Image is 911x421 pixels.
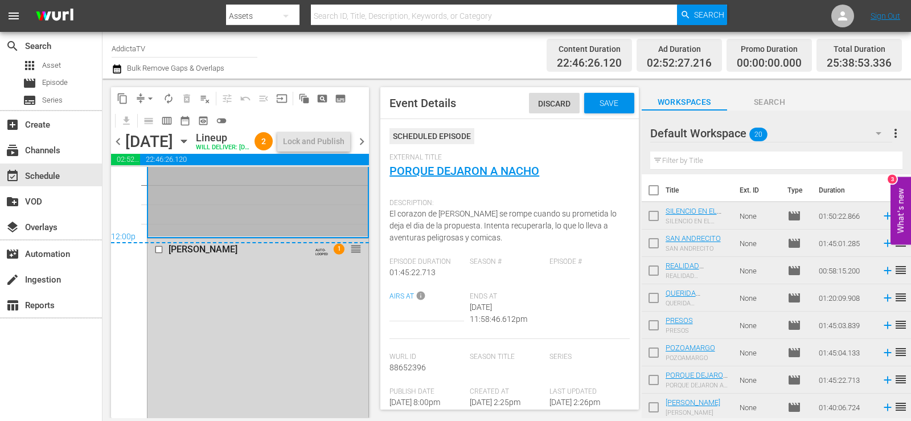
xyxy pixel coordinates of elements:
span: Customize Events [214,87,236,109]
span: Overlays [6,220,19,234]
div: [DATE] [125,132,173,151]
span: Airs At [389,292,463,305]
span: Asset [42,60,61,71]
span: chevron_left [111,134,125,149]
th: Type [781,174,812,206]
button: more_vert [889,120,902,147]
img: ans4CAIJ8jUAAAAAAAAAAAAAAAAAAAAAAAAgQb4GAAAAAAAAAAAAAAAAAAAAAAAAJMjXAAAAAAAAAAAAAAAAAAAAAAAAgAT5G... [27,3,82,30]
div: Default Workspace [650,117,892,149]
td: None [735,230,783,257]
svg: Add to Schedule [881,346,894,359]
span: Episode [787,264,801,277]
a: [PERSON_NAME] [666,398,720,407]
span: Episode [42,77,68,88]
td: 01:40:06.724 [814,394,877,421]
span: Series [42,95,63,106]
div: Lock and Publish [283,131,344,152]
td: None [735,284,783,312]
td: 01:45:03.839 [814,312,877,339]
span: Publish Date [389,387,463,397]
a: PRESOS [666,316,693,325]
span: preview_outlined [198,115,209,126]
span: Channels [6,144,19,157]
td: None [735,312,783,339]
a: SILENCIO EN EL PARAISO [666,207,721,224]
span: 20 [749,122,768,146]
div: POZOAMARGO [666,354,715,362]
span: Update Metadata from Key Asset [273,89,291,108]
span: pageview_outlined [317,93,328,104]
button: Discard [529,93,580,113]
span: Day Calendar View [136,109,158,132]
span: Create Series Block [331,89,350,108]
span: Schedule [6,169,19,183]
div: SAN ANDRECITO [666,245,721,252]
span: Series [549,353,623,362]
div: Ad Duration [647,41,712,57]
span: movie [787,209,801,223]
span: Create [6,118,19,132]
span: movie [787,373,801,387]
span: Episode [787,291,801,305]
span: 01:45:22.713 [389,268,436,277]
span: reorder [894,263,908,277]
span: Download as CSV [113,109,136,132]
span: compress [135,93,146,104]
span: calendar_view_week_outlined [161,115,173,126]
td: None [735,394,783,421]
span: Asset [23,59,36,72]
span: chevron_right [355,134,369,149]
span: 22:46:26.120 [557,57,622,70]
span: date_range_outlined [179,115,191,126]
span: menu [7,9,20,23]
a: REALIDAD TRANSFORMABLE [666,261,726,279]
span: auto_awesome_motion_outlined [298,93,310,104]
div: [PERSON_NAME] [666,409,720,416]
span: Week Calendar View [158,112,176,130]
span: [DATE] 8:00pm [389,398,440,407]
span: Episode Duration [389,257,463,267]
div: 3 [888,174,897,183]
span: AUTO-LOOPED [315,243,328,256]
button: reorder [350,243,362,254]
td: None [735,202,783,230]
span: Episode [787,318,801,332]
td: None [735,366,783,394]
span: info [416,291,426,301]
svg: Add to Schedule [881,319,894,332]
a: Sign Out [871,11,900,21]
svg: Add to Schedule [881,237,894,250]
svg: Add to Schedule [881,292,894,304]
button: Lock and Publish [277,131,350,152]
div: SILENCIO EN EL PARAISO [666,218,731,225]
span: 88652396 [389,363,426,372]
span: Remove Gaps & Overlaps [132,89,159,108]
a: PORQUE DEJARON A NACHO [666,371,728,388]
span: Episode [787,236,801,250]
span: content_copy [117,93,128,104]
span: toggle_off [216,115,227,126]
span: View Backup [194,112,212,130]
span: Month Calendar View [176,112,194,130]
button: Open Feedback Widget [891,177,911,244]
span: Search [727,95,812,109]
td: 01:45:22.713 [814,366,877,394]
div: Lineup [196,132,250,144]
span: Bulk Remove Gaps & Overlaps [125,64,224,72]
div: WILL DELIVER: [DATE] 4a (local) [196,144,250,152]
span: Event Details [389,96,456,110]
div: 12:00p [111,232,369,243]
span: External Title [389,153,623,162]
span: Search [6,39,19,53]
div: PRESOS [666,327,693,334]
span: Season # [470,257,544,267]
th: Duration [812,174,880,206]
th: Title [666,174,733,206]
span: autorenew_outlined [163,93,174,104]
span: reorder [894,291,908,304]
span: Refresh All Search Blocks [291,87,313,109]
span: Last Updated [549,387,623,397]
span: reorder [894,373,908,386]
span: 02:52:27.216 [111,154,140,165]
span: 22:46:26.120 [140,154,369,165]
